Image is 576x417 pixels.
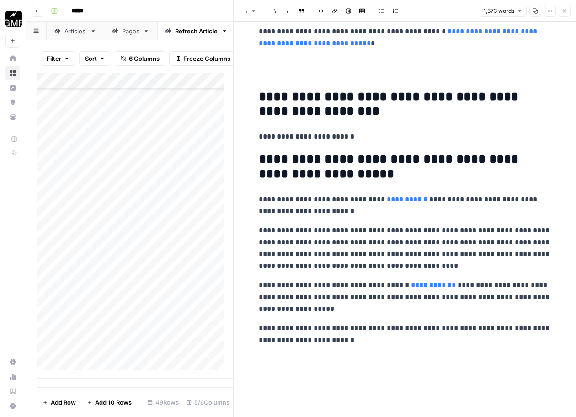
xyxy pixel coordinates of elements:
[5,80,20,95] a: Insights
[182,395,233,410] div: 5/6 Columns
[5,95,20,110] a: Opportunities
[81,395,137,410] button: Add 10 Rows
[484,7,514,15] span: 1,373 words
[169,51,236,66] button: Freeze Columns
[51,398,76,407] span: Add Row
[47,22,104,40] a: Articles
[37,395,81,410] button: Add Row
[122,27,139,36] div: Pages
[104,22,157,40] a: Pages
[47,54,61,63] span: Filter
[480,5,527,17] button: 1,373 words
[129,54,160,63] span: 6 Columns
[5,7,20,30] button: Workspace: Growth Marketing Pro
[183,54,230,63] span: Freeze Columns
[5,384,20,399] a: Learning Hub
[5,399,20,413] button: Help + Support
[41,51,75,66] button: Filter
[64,27,86,36] div: Articles
[175,27,218,36] div: Refresh Article
[115,51,165,66] button: 6 Columns
[95,398,132,407] span: Add 10 Rows
[5,355,20,369] a: Settings
[5,66,20,80] a: Browse
[144,395,182,410] div: 49 Rows
[5,51,20,66] a: Home
[85,54,97,63] span: Sort
[5,11,22,27] img: Growth Marketing Pro Logo
[5,110,20,124] a: Your Data
[5,369,20,384] a: Usage
[157,22,235,40] a: Refresh Article
[79,51,111,66] button: Sort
